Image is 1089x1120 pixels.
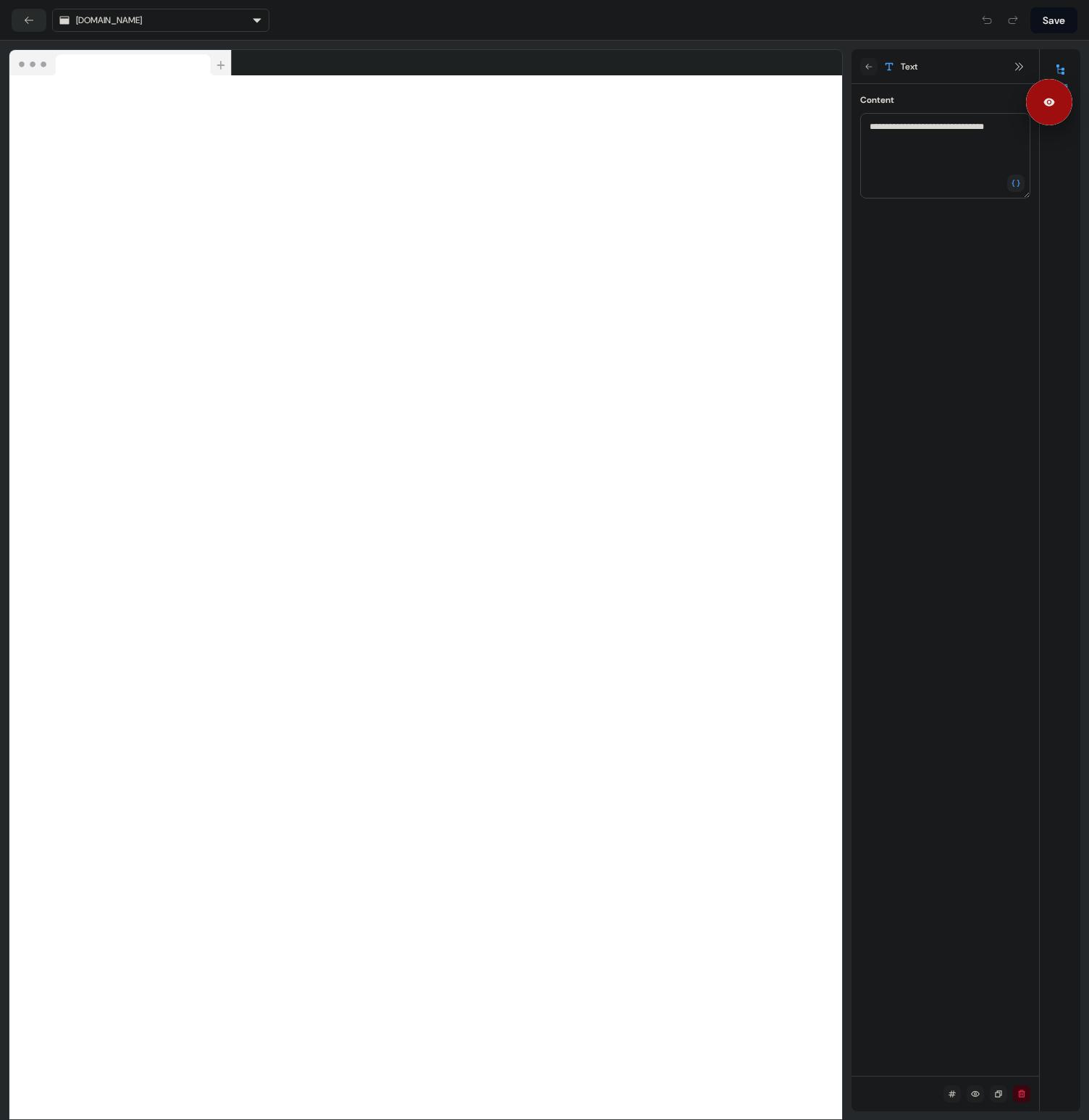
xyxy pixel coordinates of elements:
[860,93,894,107] div: Content
[1040,58,1080,90] button: Edits
[1030,7,1077,33] button: Save
[76,13,245,28] div: [DOMAIN_NAME]
[901,59,917,74] span: Text
[9,50,232,76] img: Browser topbar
